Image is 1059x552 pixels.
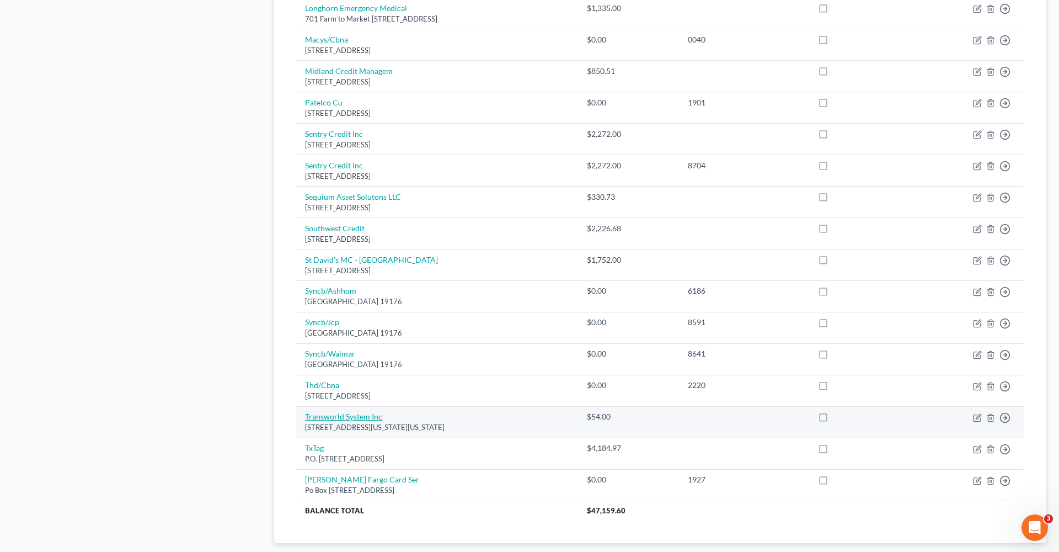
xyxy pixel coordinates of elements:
a: [PERSON_NAME] Fargo Card Ser [305,475,419,484]
div: 1927 [688,474,801,485]
a: Longhorn Emergency Medical [305,3,407,13]
div: [GEOGRAPHIC_DATA] 19176 [305,296,569,307]
div: 8591 [688,317,801,328]
span: 3 [1044,514,1053,523]
div: [STREET_ADDRESS] [305,266,569,276]
a: St David's MC - [GEOGRAPHIC_DATA] [305,255,438,264]
div: 701 Farm to Market [STREET_ADDRESS] [305,14,569,24]
a: Macys/Cbna [305,35,348,44]
div: [STREET_ADDRESS] [305,108,569,119]
div: $0.00 [587,380,670,391]
div: $0.00 [587,97,670,108]
a: Midland Credit Managem [305,66,393,76]
div: $1,335.00 [587,3,670,14]
div: $0.00 [587,285,670,296]
div: $54.00 [587,411,670,422]
div: 1901 [688,97,801,108]
div: $2,272.00 [587,160,670,171]
a: Syncb/Jcp [305,317,339,327]
div: [GEOGRAPHIC_DATA] 19176 [305,328,569,338]
a: Transworld System Inc [305,412,382,421]
a: Sentry Credit Inc [305,161,363,170]
div: [GEOGRAPHIC_DATA] 19176 [305,359,569,370]
div: 8641 [688,348,801,359]
div: [STREET_ADDRESS] [305,391,569,401]
a: Sentry Credit Inc [305,129,363,139]
div: [STREET_ADDRESS] [305,140,569,150]
div: [STREET_ADDRESS] [305,77,569,87]
div: 8704 [688,160,801,171]
div: $0.00 [587,317,670,328]
div: [STREET_ADDRESS] [305,45,569,56]
th: Balance Total [296,501,578,521]
a: Patelco Cu [305,98,343,107]
div: $4,184.97 [587,443,670,454]
div: [STREET_ADDRESS] [305,203,569,213]
div: 2220 [688,380,801,391]
div: $2,272.00 [587,129,670,140]
a: Southwest Credit [305,224,365,233]
div: [STREET_ADDRESS] [305,234,569,245]
iframe: Intercom live chat [1021,514,1048,541]
div: $330.73 [587,192,670,203]
div: [STREET_ADDRESS] [305,171,569,182]
a: Sequium Asset Solutons LLC [305,192,401,201]
a: Thd/Cbna [305,380,339,390]
a: Syncb/Ashhom [305,286,356,295]
span: $47,159.60 [587,506,625,515]
div: $0.00 [587,474,670,485]
div: 6186 [688,285,801,296]
div: $0.00 [587,34,670,45]
div: P.O. [STREET_ADDRESS] [305,454,569,464]
div: Po Box [STREET_ADDRESS] [305,485,569,496]
div: 0040 [688,34,801,45]
div: $2,226.68 [587,223,670,234]
div: [STREET_ADDRESS][US_STATE][US_STATE] [305,422,569,433]
a: TxTag [305,443,324,453]
a: Syncb/Walmar [305,349,355,358]
div: $0.00 [587,348,670,359]
div: $850.51 [587,66,670,77]
div: $1,752.00 [587,254,670,266]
